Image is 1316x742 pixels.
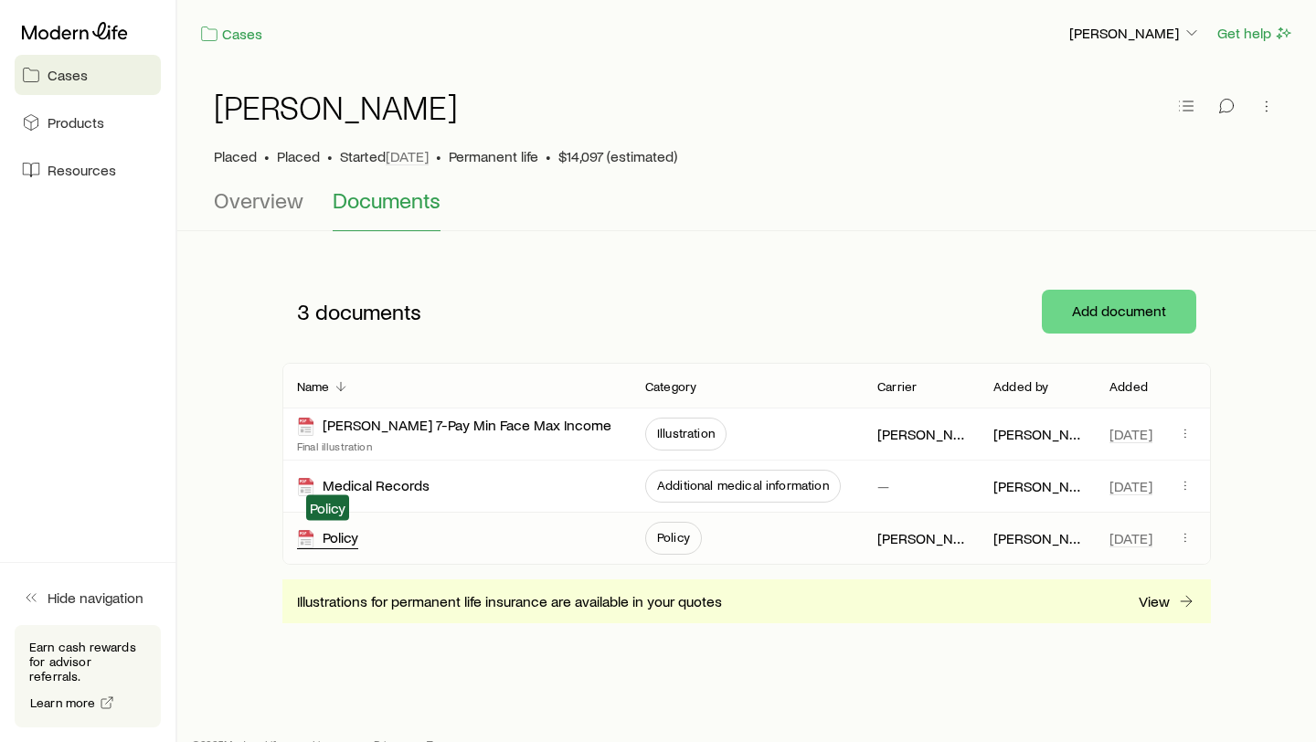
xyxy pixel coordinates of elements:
[48,161,116,179] span: Resources
[327,147,333,165] span: •
[657,530,690,545] span: Policy
[48,588,143,607] span: Hide navigation
[297,299,310,324] span: 3
[877,477,889,495] p: —
[333,187,440,213] span: Documents
[297,439,611,453] p: Final illustration
[877,379,917,394] p: Carrier
[1109,477,1152,495] span: [DATE]
[993,529,1080,547] p: [PERSON_NAME]
[277,147,320,165] span: Placed
[1216,23,1294,44] button: Get help
[1042,290,1196,334] button: Add document
[15,578,161,618] button: Hide navigation
[1068,23,1202,45] button: [PERSON_NAME]
[436,147,441,165] span: •
[297,592,722,610] span: Illustrations for permanent life insurance are available in your quotes
[297,416,611,437] div: [PERSON_NAME] 7-Pay Min Face Max Income
[449,147,538,165] span: Permanent life
[264,147,270,165] span: •
[1069,24,1201,42] p: [PERSON_NAME]
[1109,425,1152,443] span: [DATE]
[1109,379,1148,394] p: Added
[214,147,257,165] p: Placed
[993,379,1048,394] p: Added by
[877,529,964,547] p: [PERSON_NAME] [PERSON_NAME]
[993,425,1080,443] p: [PERSON_NAME]
[15,55,161,95] a: Cases
[29,640,146,684] p: Earn cash rewards for advisor referrals.
[30,696,96,709] span: Learn more
[48,113,104,132] span: Products
[214,89,458,125] h1: [PERSON_NAME]
[315,299,421,324] span: documents
[1139,592,1170,610] p: View
[657,478,829,493] span: Additional medical information
[1109,529,1152,547] span: [DATE]
[15,102,161,143] a: Products
[214,187,1279,231] div: Case details tabs
[214,187,303,213] span: Overview
[877,425,964,443] p: [PERSON_NAME] [PERSON_NAME]
[297,528,358,549] div: Policy
[15,625,161,727] div: Earn cash rewards for advisor referrals.Learn more
[48,66,88,84] span: Cases
[386,147,429,165] span: [DATE]
[15,150,161,190] a: Resources
[558,147,677,165] span: $14,097 (estimated)
[546,147,551,165] span: •
[297,379,330,394] p: Name
[645,379,696,394] p: Category
[297,476,430,497] div: Medical Records
[199,24,263,45] a: Cases
[993,477,1080,495] p: [PERSON_NAME]
[340,147,429,165] p: Started
[657,426,715,440] span: Illustration
[1138,591,1196,612] a: View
